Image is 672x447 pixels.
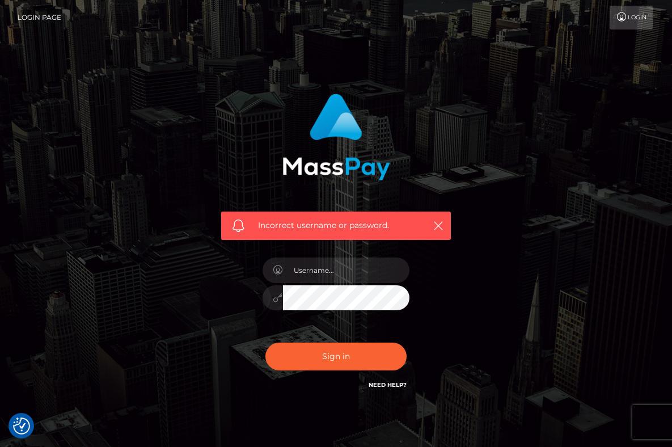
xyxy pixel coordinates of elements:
button: Sign in [265,343,407,370]
input: Username... [283,258,410,283]
a: Login [610,6,653,29]
a: Need Help? [369,381,407,389]
span: Incorrect username or password. [258,220,420,231]
img: MassPay Login [282,94,390,180]
button: Consent Preferences [13,418,30,435]
a: Login Page [18,6,61,29]
img: Revisit consent button [13,418,30,435]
